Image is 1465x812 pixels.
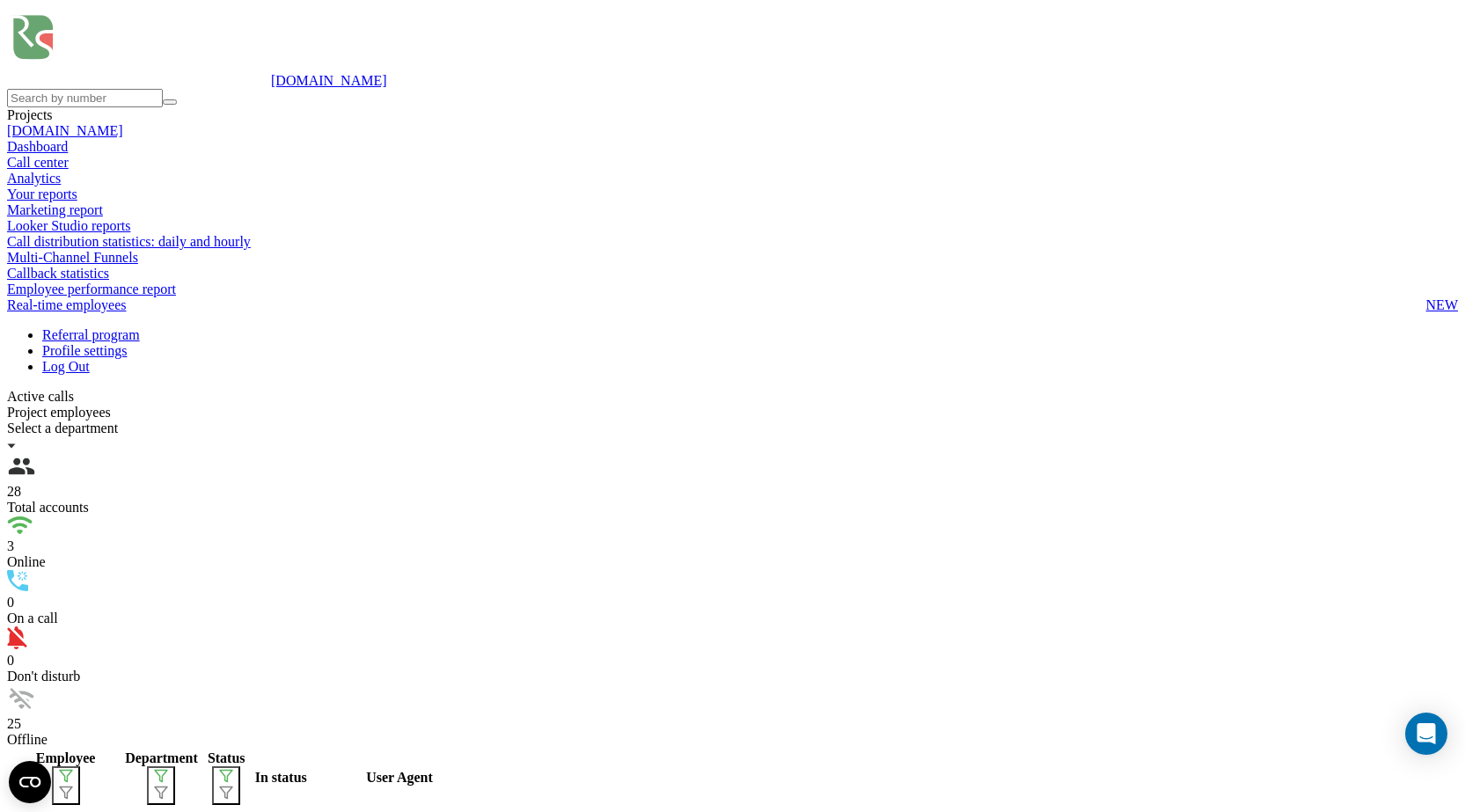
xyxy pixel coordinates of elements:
a: Referral program [42,327,140,342]
a: [DOMAIN_NAME] [7,123,123,138]
div: Offline [7,732,1458,748]
div: User Agent [311,770,488,786]
a: Analytics [7,171,61,186]
span: Looker Studio reports [7,218,130,234]
div: In status [255,770,307,786]
a: Real-time employeesNEW [7,297,1458,313]
div: Status [201,750,252,766]
a: Call center [7,155,69,170]
div: 28 [7,484,1458,500]
div: 0 [7,595,1458,611]
a: Marketing report [7,202,1458,218]
div: Project employees [7,405,1458,421]
a: Multi-Channel Funnels [7,250,1458,266]
a: [DOMAIN_NAME] [271,73,387,88]
a: Your reports [7,187,1458,202]
div: 0 [7,653,1458,669]
span: Call distribution statistics: daily and hourly [7,234,251,250]
div: Online [7,554,1458,570]
span: Employee performance report [7,282,176,297]
button: Open CMP widget [9,761,51,803]
div: Open Intercom Messenger [1405,713,1447,755]
img: Ringostat logo [7,7,271,85]
a: Looker Studio reports [7,218,1458,234]
div: On a call [7,611,1458,626]
span: Your reports [7,187,77,202]
div: 3 [7,538,1458,554]
a: Dashboard [7,139,68,154]
div: Department [125,750,198,766]
span: Real-time employees [7,297,127,313]
div: Total accounts [7,500,1458,516]
input: Search by number [7,89,163,107]
div: Select a department [7,421,1458,436]
div: Don't disturb [7,669,1458,684]
a: Callback statistics [7,266,1458,282]
a: Profile settings [42,343,127,358]
div: 25 [7,716,1458,732]
div: Employee [10,750,121,766]
a: Call distribution statistics: daily and hourly [7,234,1458,250]
div: Projects [7,107,1458,123]
div: Active calls [7,389,1458,405]
span: Multi-Channel Funnels [7,250,138,266]
span: Marketing report [7,202,103,218]
span: Callback statistics [7,266,109,282]
a: Employee performance report [7,282,1458,297]
a: Log Out [42,359,90,374]
span: NEW [1426,297,1458,313]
